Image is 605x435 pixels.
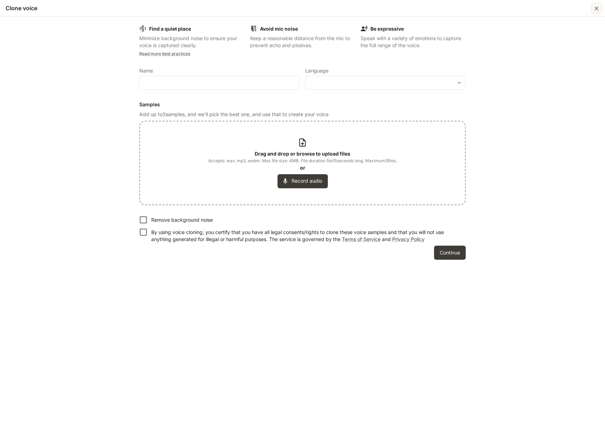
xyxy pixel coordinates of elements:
div: ​ [306,79,465,86]
p: Minimize background noise to ensure your voice is captured clearly. [139,35,244,49]
b: Find a quiet place [149,26,191,32]
a: Privacy Policy [392,236,425,242]
p: By using voice cloning, you certify that you have all legal consents/rights to clone these voice ... [151,229,460,243]
b: Be expressive [370,26,404,32]
h6: Samples [139,101,466,108]
p: Keep a reasonable distance from the mic to prevent echo and plosives. [250,35,355,49]
a: Read more best practices [139,51,190,56]
span: Accepts: wav, mp3, webm. Max file size: 4MB. File duration 5 to 15 seconds long. Maximum 3 files. [208,157,397,164]
button: Continue [434,246,466,260]
p: Language [305,68,329,73]
p: Speak with a variety of emotions to capture the full range of the voice. [361,35,466,49]
button: Record audio [278,174,328,188]
b: Avoid mic noise [260,26,298,32]
p: Remove background noise [151,216,213,223]
b: Drag and drop or browse to upload files [255,151,350,157]
b: or [300,165,305,171]
h5: Clone voice [6,4,37,12]
p: Name [139,68,153,73]
a: Terms of Service [342,236,381,242]
p: Add up to 3 samples, and we'll pick the best one, and use that to create your voice [139,111,466,118]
